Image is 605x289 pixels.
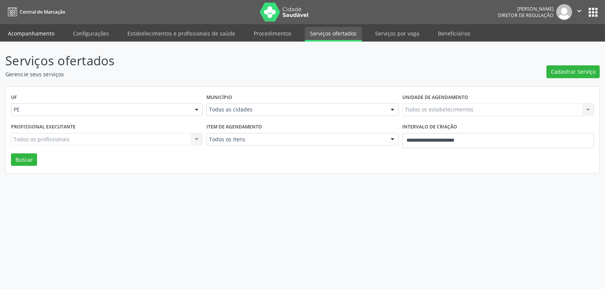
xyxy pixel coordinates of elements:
[498,12,554,19] span: Diretor de regulação
[122,27,240,40] a: Estabelecimentos e profissionais de saúde
[402,121,457,133] label: Intervalo de criação
[556,4,572,20] img: img
[370,27,425,40] a: Serviços por vaga
[206,121,262,133] label: Item de agendamento
[575,7,583,15] i: 
[11,92,17,104] label: UF
[572,4,586,20] button: 
[305,27,362,42] a: Serviços ofertados
[11,121,76,133] label: Profissional executante
[586,6,600,19] button: apps
[551,68,596,76] span: Cadastrar Serviço
[11,153,37,166] button: Buscar
[402,92,468,104] label: Unidade de agendamento
[546,65,600,78] button: Cadastrar Serviço
[5,6,65,18] a: Central de Marcação
[5,70,421,78] p: Gerencie seus serviços
[206,92,232,104] label: Município
[209,136,383,143] span: Todos os itens
[3,27,60,40] a: Acompanhamento
[433,27,476,40] a: Beneficiários
[14,106,187,113] span: PE
[209,106,383,113] span: Todas as cidades
[5,51,421,70] p: Serviços ofertados
[248,27,297,40] a: Procedimentos
[498,6,554,12] div: [PERSON_NAME]
[20,9,65,15] span: Central de Marcação
[68,27,114,40] a: Configurações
